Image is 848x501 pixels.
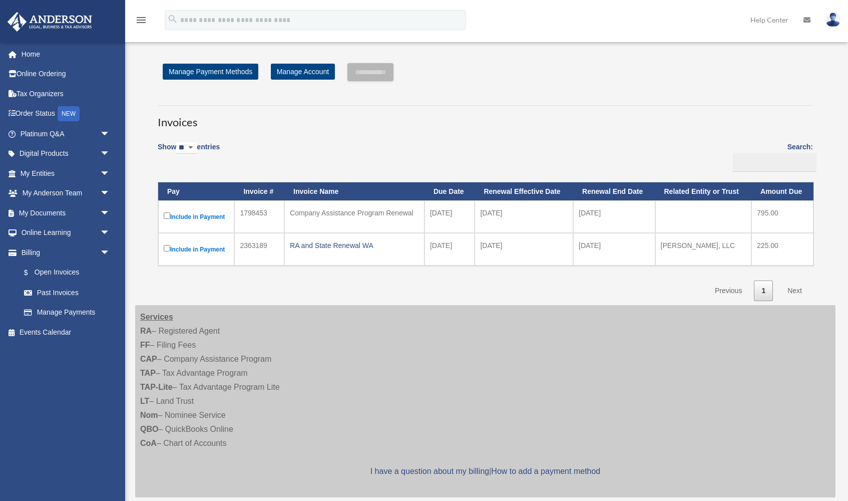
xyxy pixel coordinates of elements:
[158,105,813,130] h3: Invoices
[158,141,220,164] label: Show entries
[140,327,152,335] strong: RA
[30,267,35,279] span: $
[707,281,749,301] a: Previous
[100,144,120,164] span: arrow_drop_down
[14,263,115,283] a: $Open Invoices
[140,383,173,391] strong: TAP-Lite
[573,182,655,201] th: Renewal End Date: activate to sort column ascending
[164,210,229,223] label: Include in Payment
[425,200,475,233] td: [DATE]
[475,233,573,266] td: [DATE]
[100,163,120,184] span: arrow_drop_down
[655,182,752,201] th: Related Entity or Trust: activate to sort column ascending
[655,233,752,266] td: [PERSON_NAME], LLC
[7,64,125,84] a: Online Ordering
[751,233,813,266] td: 225.00
[7,223,125,243] a: Online Learningarrow_drop_down
[7,163,125,183] a: My Entitiesarrow_drop_down
[729,141,813,172] label: Search:
[290,206,419,220] div: Company Assistance Program Renewal
[290,238,419,253] div: RA and State Renewal WA
[100,223,120,243] span: arrow_drop_down
[140,341,150,349] strong: FF
[7,104,125,124] a: Order StatusNEW
[573,200,655,233] td: [DATE]
[7,84,125,104] a: Tax Organizers
[140,397,149,405] strong: LT
[7,203,125,223] a: My Documentsarrow_drop_down
[491,467,600,475] a: How to add a payment method
[100,203,120,223] span: arrow_drop_down
[754,281,773,301] a: 1
[167,14,178,25] i: search
[140,313,173,321] strong: Services
[140,355,157,363] strong: CAP
[234,182,284,201] th: Invoice #: activate to sort column ascending
[7,144,125,164] a: Digital Productsarrow_drop_down
[176,142,197,154] select: Showentries
[475,200,573,233] td: [DATE]
[573,233,655,266] td: [DATE]
[825,13,840,27] img: User Pic
[7,124,125,144] a: Platinum Q&Aarrow_drop_down
[164,212,170,219] input: Include in Payment
[14,303,120,323] a: Manage Payments
[425,233,475,266] td: [DATE]
[140,439,157,447] strong: CoA
[100,124,120,144] span: arrow_drop_down
[7,183,125,203] a: My Anderson Teamarrow_drop_down
[370,467,489,475] a: I have a question about my billing
[158,182,234,201] th: Pay: activate to sort column descending
[5,12,95,32] img: Anderson Advisors Platinum Portal
[14,283,120,303] a: Past Invoices
[7,242,120,263] a: Billingarrow_drop_down
[135,14,147,26] i: menu
[140,369,156,377] strong: TAP
[7,44,125,64] a: Home
[733,153,816,172] input: Search:
[234,200,284,233] td: 1798453
[271,64,335,80] a: Manage Account
[140,411,158,419] strong: Nom
[780,281,809,301] a: Next
[164,245,170,252] input: Include in Payment
[163,64,258,80] a: Manage Payment Methods
[164,243,229,256] label: Include in Payment
[140,464,830,478] p: |
[100,242,120,263] span: arrow_drop_down
[140,425,158,433] strong: QBO
[100,183,120,204] span: arrow_drop_down
[425,182,475,201] th: Due Date: activate to sort column ascending
[475,182,573,201] th: Renewal Effective Date: activate to sort column ascending
[234,233,284,266] td: 2363189
[751,182,813,201] th: Amount Due: activate to sort column ascending
[7,322,125,342] a: Events Calendar
[751,200,813,233] td: 795.00
[58,106,80,121] div: NEW
[135,305,835,497] div: – Registered Agent – Filing Fees – Company Assistance Program – Tax Advantage Program – Tax Advan...
[284,182,425,201] th: Invoice Name: activate to sort column ascending
[135,18,147,26] a: menu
